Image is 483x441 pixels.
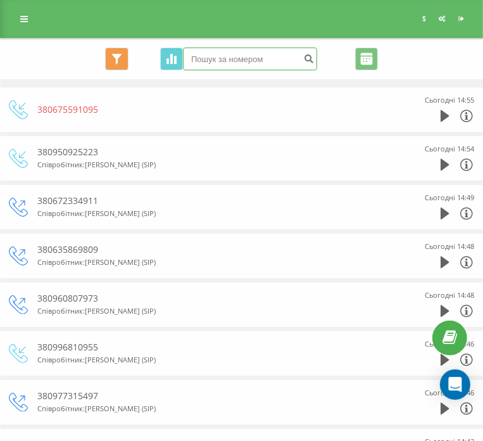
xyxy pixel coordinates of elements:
[37,390,392,402] div: 380977315497
[425,191,474,204] div: Сьогодні 14:49
[37,195,392,207] div: 380672334911
[37,292,392,305] div: 380960807973
[37,103,392,116] div: 380675591095
[425,387,474,399] div: Сьогодні 14:46
[37,158,392,171] div: Співробітник : [PERSON_NAME] (SIP)
[440,369,470,400] div: Open Intercom Messenger
[37,305,392,317] div: Співробітник : [PERSON_NAME] (SIP)
[37,207,392,220] div: Співробітник : [PERSON_NAME] (SIP)
[425,143,474,155] div: Сьогодні 14:54
[37,341,392,354] div: 380996810955
[425,289,474,302] div: Сьогодні 14:48
[37,256,392,269] div: Співробітник : [PERSON_NAME] (SIP)
[425,338,474,350] div: Сьогодні 14:46
[425,240,474,253] div: Сьогодні 14:48
[37,402,392,415] div: Співробітник : [PERSON_NAME] (SIP)
[425,94,474,106] div: Сьогодні 14:55
[183,48,317,70] input: Пошук за номером
[37,146,392,158] div: 380950925223
[37,243,392,256] div: 380635869809
[37,354,392,366] div: Співробітник : [PERSON_NAME] (SIP)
